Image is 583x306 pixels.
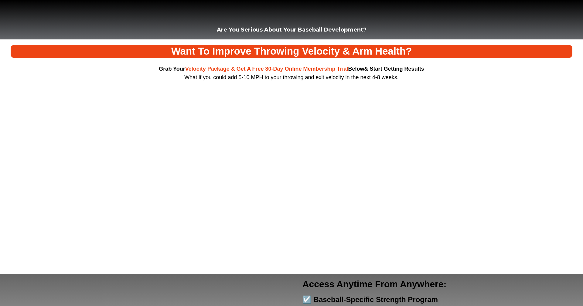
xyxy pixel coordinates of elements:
[217,26,367,33] strong: Are You Serious About Your Baseball Development?
[185,66,364,72] span: Velocity Package & Get A Free 30-Day Online Membership Trial
[11,45,572,58] h3: Want To Improve Throwing Velocity & Arm Health?
[159,66,424,72] span: Grab Your & Start Getting Results
[184,74,398,80] span: What if you could add 5-10 MPH to your throwing and exit velocity in the next 4-8 weeks.
[302,279,447,289] strong: Access Anytime From Anywhere:
[348,66,364,72] span: Below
